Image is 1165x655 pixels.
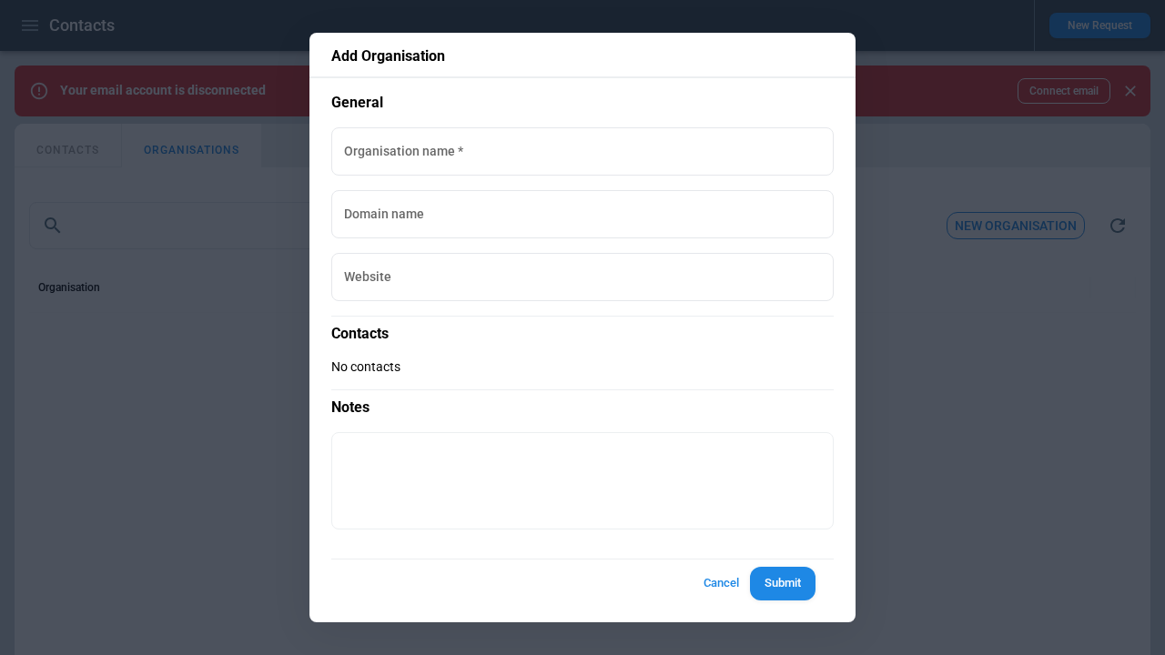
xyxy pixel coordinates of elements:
[331,389,834,418] p: Notes
[331,359,834,375] p: No contacts
[692,567,750,600] button: Cancel
[331,93,834,113] p: General
[331,47,834,65] p: Add Organisation
[750,567,815,600] button: Submit
[331,316,834,344] p: Contacts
